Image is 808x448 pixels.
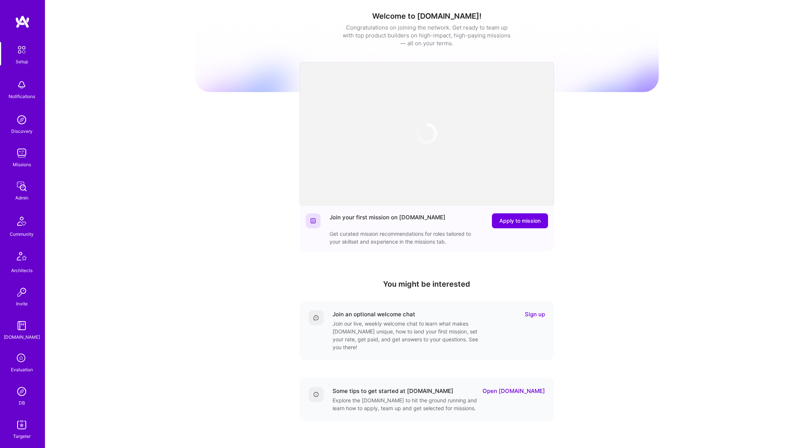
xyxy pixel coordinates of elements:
[313,315,319,321] img: Comment
[15,194,28,202] div: Admin
[15,15,30,28] img: logo
[14,112,29,127] img: discovery
[333,387,453,395] div: Some tips to get started at [DOMAIN_NAME]
[14,146,29,161] img: teamwork
[14,179,29,194] img: admin teamwork
[525,310,545,318] a: Sign up
[14,318,29,333] img: guide book
[330,213,446,228] div: Join your first mission on [DOMAIN_NAME]
[333,396,482,412] div: Explore the [DOMAIN_NAME] to hit the ground running and learn how to apply, team up and get selec...
[330,230,479,246] div: Get curated mission recommendations for roles tailored to your skillset and experience in the mis...
[499,217,541,225] span: Apply to mission
[14,384,29,399] img: Admin Search
[14,417,29,432] img: Skill Targeter
[16,300,28,308] div: Invite
[19,399,25,407] div: DB
[14,42,30,58] img: setup
[414,121,439,146] img: loading
[13,249,31,266] img: Architects
[300,280,554,289] h4: You might be interested
[13,161,31,168] div: Missions
[11,127,33,135] div: Discovery
[300,62,554,205] iframe: video
[4,333,40,341] div: [DOMAIN_NAME]
[13,432,31,440] div: Targeter
[333,310,415,318] div: Join an optional welcome chat
[11,266,33,274] div: Architects
[15,351,29,366] i: icon SelectionTeam
[492,213,548,228] button: Apply to mission
[310,218,316,224] img: Website
[343,24,511,47] div: Congratulations on joining the network. Get ready to team up with top product builders on high-im...
[10,230,34,238] div: Community
[483,387,545,395] a: Open [DOMAIN_NAME]
[313,391,319,397] img: Details
[14,285,29,300] img: Invite
[11,366,33,374] div: Evaluation
[333,320,482,351] div: Join our live, weekly welcome chat to learn what makes [DOMAIN_NAME] unique, how to land your fir...
[14,77,29,92] img: bell
[16,58,28,65] div: Setup
[195,12,659,21] h1: Welcome to [DOMAIN_NAME]!
[13,212,31,230] img: Community
[9,92,35,100] div: Notifications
